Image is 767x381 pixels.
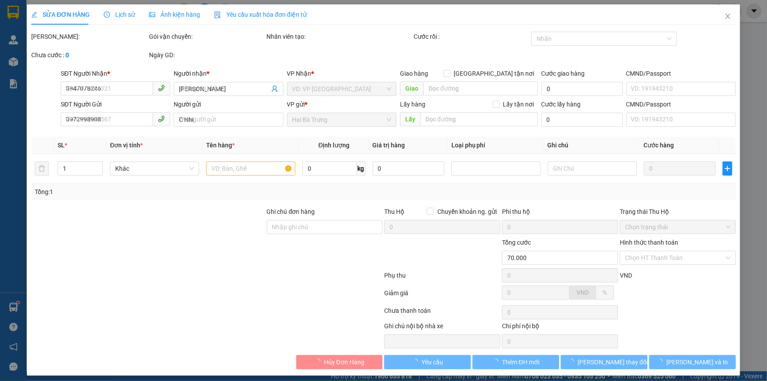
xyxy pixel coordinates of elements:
img: icon [214,11,221,18]
span: Ảnh kiện hàng [149,11,200,18]
span: Thêm ĐH mới [502,357,539,367]
label: Cước giao hàng [542,70,585,77]
span: [PERSON_NAME] và In [667,357,728,367]
span: picture [149,11,155,18]
span: Chuyển khoản ng. gửi [434,207,500,216]
span: Định lượng [318,142,349,149]
input: Ghi chú đơn hàng [267,220,383,234]
input: Cước giao hàng [542,82,623,96]
span: Giá trị hàng [373,142,405,149]
input: Ghi Chú [548,161,637,176]
input: Dọc đường [420,112,538,126]
div: [PERSON_NAME]: [31,32,147,41]
button: [PERSON_NAME] và In [649,355,736,369]
div: Cước rồi : [414,32,530,41]
label: Hình thức thanh toán [620,239,678,246]
div: Phí thu hộ [502,207,618,220]
div: Ngày GD: [149,50,265,60]
span: clock-circle [104,11,110,18]
div: CMND/Passport [626,69,736,78]
th: Ghi chú [544,137,640,154]
div: Phụ thu [384,271,502,286]
span: Hủy Đơn Hàng [324,357,364,367]
span: Yêu cầu [422,357,443,367]
span: VP Nhận [287,70,312,77]
span: Đơn vị tính [110,142,143,149]
input: 0 [644,161,716,176]
input: Cước lấy hàng [542,113,623,127]
button: Close [716,4,740,29]
div: Chi phí nội bộ [502,321,618,334]
span: VND [620,272,632,279]
div: VP gửi [287,99,396,109]
span: Tên hàng [206,142,235,149]
label: Ghi chú đơn hàng [267,208,315,215]
div: Tổng: 1 [35,187,296,197]
div: Ghi chú nội bộ nhà xe [384,321,500,334]
span: VND [577,289,589,296]
div: Người nhận [174,69,283,78]
label: Cước lấy hàng [542,101,581,108]
div: Nhân viên tạo: [267,32,412,41]
div: SĐT Người Nhận [61,69,170,78]
span: loading [492,359,502,365]
button: delete [35,161,49,176]
span: loading [568,359,578,365]
span: SỬA ĐƠN HÀNG [31,11,90,18]
div: Gói vận chuyển: [149,32,265,41]
button: plus [723,161,732,176]
div: CMND/Passport [626,99,736,109]
div: Người gửi [174,99,283,109]
button: Yêu cầu [385,355,471,369]
span: SL [58,142,65,149]
input: Dọc đường [423,81,538,95]
span: [GEOGRAPHIC_DATA] tận nơi [451,69,538,78]
span: Lấy [400,112,420,126]
div: SĐT Người Gửi [61,99,170,109]
span: Lịch sử [104,11,135,18]
span: Yêu cầu xuất hóa đơn điện tử [214,11,307,18]
span: user-add [271,85,278,92]
div: Chưa cước : [31,50,147,60]
span: Lấy tận nơi [500,99,538,109]
button: [PERSON_NAME] thay đổi [561,355,647,369]
span: loading [657,359,667,365]
span: Giao [400,81,423,95]
button: Thêm ĐH mới [473,355,559,369]
span: Hai Bà Trưng [292,113,391,126]
div: Giảm giá [384,288,502,304]
span: phone [158,84,165,92]
span: Chọn trạng thái [625,220,731,234]
div: Trạng thái Thu Hộ [620,207,736,216]
span: Giao hàng [400,70,428,77]
input: VD: Bàn, Ghế [206,161,295,176]
span: edit [31,11,37,18]
span: loading [412,359,422,365]
span: Thu Hộ [384,208,404,215]
span: Cước hàng [644,142,674,149]
span: Tổng cước [502,239,531,246]
button: Hủy Đơn Hàng [296,355,383,369]
span: [PERSON_NAME] thay đổi [578,357,648,367]
span: Khác [115,162,194,175]
span: loading [314,359,324,365]
div: Chưa thanh toán [384,306,502,321]
th: Loại phụ phí [448,137,544,154]
b: 0 [65,51,69,59]
span: % [603,289,607,296]
span: close [724,13,731,20]
span: Lấy hàng [400,101,425,108]
span: kg [357,161,366,176]
span: phone [158,115,165,122]
span: plus [723,165,732,172]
